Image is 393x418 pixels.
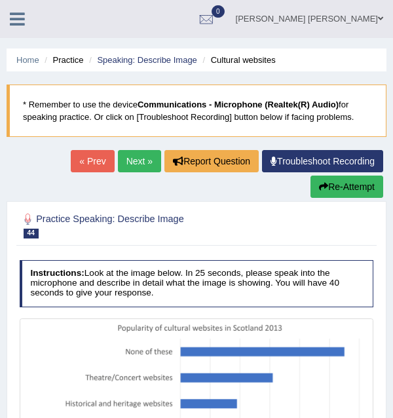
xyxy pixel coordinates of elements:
[7,85,386,137] blockquote: * Remember to use the device for speaking practice. Or click on [Troubleshoot Recording] button b...
[262,150,383,172] a: Troubleshoot Recording
[164,150,259,172] button: Report Question
[71,150,114,172] a: « Prev
[20,260,374,307] h4: Look at the image below. In 25 seconds, please speak into the microphone and describe in detail w...
[138,100,339,109] b: Communications - Microphone (Realtek(R) Audio)
[118,150,161,172] a: Next »
[41,54,83,66] li: Practice
[97,55,196,65] a: Speaking: Describe Image
[24,229,39,238] span: 44
[310,176,383,198] button: Re-Attempt
[20,211,239,238] h2: Practice Speaking: Describe Image
[212,5,225,18] span: 0
[30,268,84,278] b: Instructions:
[199,54,275,66] li: Cultural websites
[16,55,39,65] a: Home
